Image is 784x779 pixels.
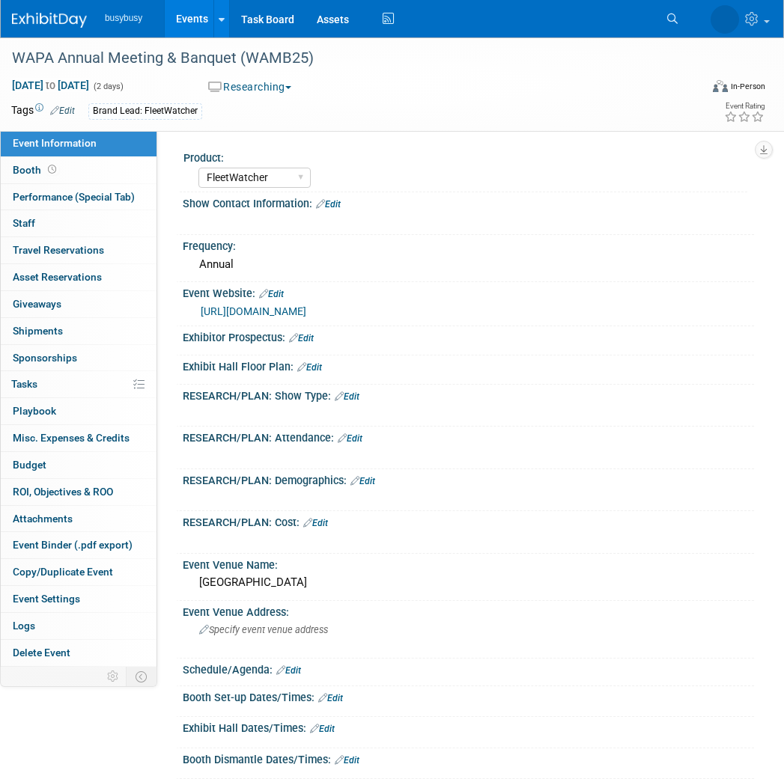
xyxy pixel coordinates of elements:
[289,333,314,343] a: Edit
[13,137,97,149] span: Event Information
[1,318,157,344] a: Shipments
[88,103,202,119] div: Brand Lead: FleetWatcher
[297,362,322,373] a: Edit
[194,571,743,594] div: [GEOGRAPHIC_DATA]
[13,271,102,283] span: Asset Reservations
[13,164,59,176] span: Booth
[13,432,130,444] span: Misc. Expenses & Credits
[13,620,35,632] span: Logs
[1,425,157,451] a: Misc. Expenses & Credits
[13,539,133,551] span: Event Binder (.pdf export)
[183,355,754,375] div: Exhibit Hall Floor Plan:
[50,106,75,116] a: Edit
[45,164,59,175] span: Booth not reserved yet
[259,289,284,299] a: Edit
[1,184,157,210] a: Performance (Special Tab)
[105,13,142,23] span: busybusy
[310,724,335,734] a: Edit
[1,479,157,505] a: ROI, Objectives & ROO
[43,79,58,91] span: to
[724,103,765,110] div: Event Rating
[13,244,104,256] span: Travel Reservations
[1,398,157,424] a: Playbook
[318,693,343,703] a: Edit
[13,459,46,471] span: Budget
[1,452,157,478] a: Budget
[303,518,328,528] a: Edit
[1,640,157,666] a: Delete Event
[183,147,747,165] div: Product:
[183,326,754,346] div: Exhibitor Prospectus:
[13,486,113,498] span: ROI, Objectives & ROO
[100,667,127,686] td: Personalize Event Tab Strip
[1,532,157,558] a: Event Binder (.pdf export)
[1,157,157,183] a: Booth
[1,291,157,317] a: Giveaways
[13,298,61,310] span: Giveaways
[183,554,754,572] div: Event Venue Name:
[183,427,754,446] div: RESEARCH/PLAN: Attendance:
[276,665,301,676] a: Edit
[183,511,754,531] div: RESEARCH/PLAN: Cost:
[1,506,157,532] a: Attachments
[1,559,157,585] a: Copy/Duplicate Event
[1,210,157,236] a: Staff
[13,593,80,605] span: Event Settings
[183,659,754,678] div: Schedule/Agenda:
[713,80,728,92] img: Format-Inperson.png
[201,305,306,317] a: [URL][DOMAIN_NAME]
[183,601,754,620] div: Event Venue Address:
[13,191,135,203] span: Performance (Special Tab)
[13,513,73,525] span: Attachments
[11,103,75,120] td: Tags
[183,235,754,254] div: Frequency:
[1,264,157,290] a: Asset Reservations
[203,79,297,94] button: Researching
[183,282,754,302] div: Event Website:
[183,748,754,768] div: Booth Dismantle Dates/Times:
[183,192,754,212] div: Show Contact Information:
[11,378,37,390] span: Tasks
[1,586,157,612] a: Event Settings
[12,13,87,28] img: ExhibitDay
[711,5,739,34] img: Braden Gillespie
[13,217,35,229] span: Staff
[7,45,690,72] div: WAPA Annual Meeting & Banquet (WAMB25)
[194,253,743,276] div: Annual
[350,476,375,486] a: Edit
[127,667,157,686] td: Toggle Event Tabs
[183,469,754,489] div: RESEARCH/PLAN: Demographics:
[183,385,754,404] div: RESEARCH/PLAN: Show Type:
[1,345,157,371] a: Sponsorships
[13,352,77,364] span: Sponsorships
[1,237,157,263] a: Travel Reservations
[338,433,362,444] a: Edit
[13,566,113,578] span: Copy/Duplicate Event
[335,755,359,766] a: Edit
[649,78,765,100] div: Event Format
[199,624,328,635] span: Specify event venue address
[92,82,124,91] span: (2 days)
[13,325,63,337] span: Shipments
[183,686,754,706] div: Booth Set-up Dates/Times:
[1,613,157,639] a: Logs
[335,391,359,402] a: Edit
[1,371,157,397] a: Tasks
[183,717,754,736] div: Exhibit Hall Dates/Times:
[11,79,90,92] span: [DATE] [DATE]
[13,405,56,417] span: Playbook
[730,81,765,92] div: In-Person
[13,647,70,659] span: Delete Event
[1,130,157,156] a: Event Information
[316,199,341,210] a: Edit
